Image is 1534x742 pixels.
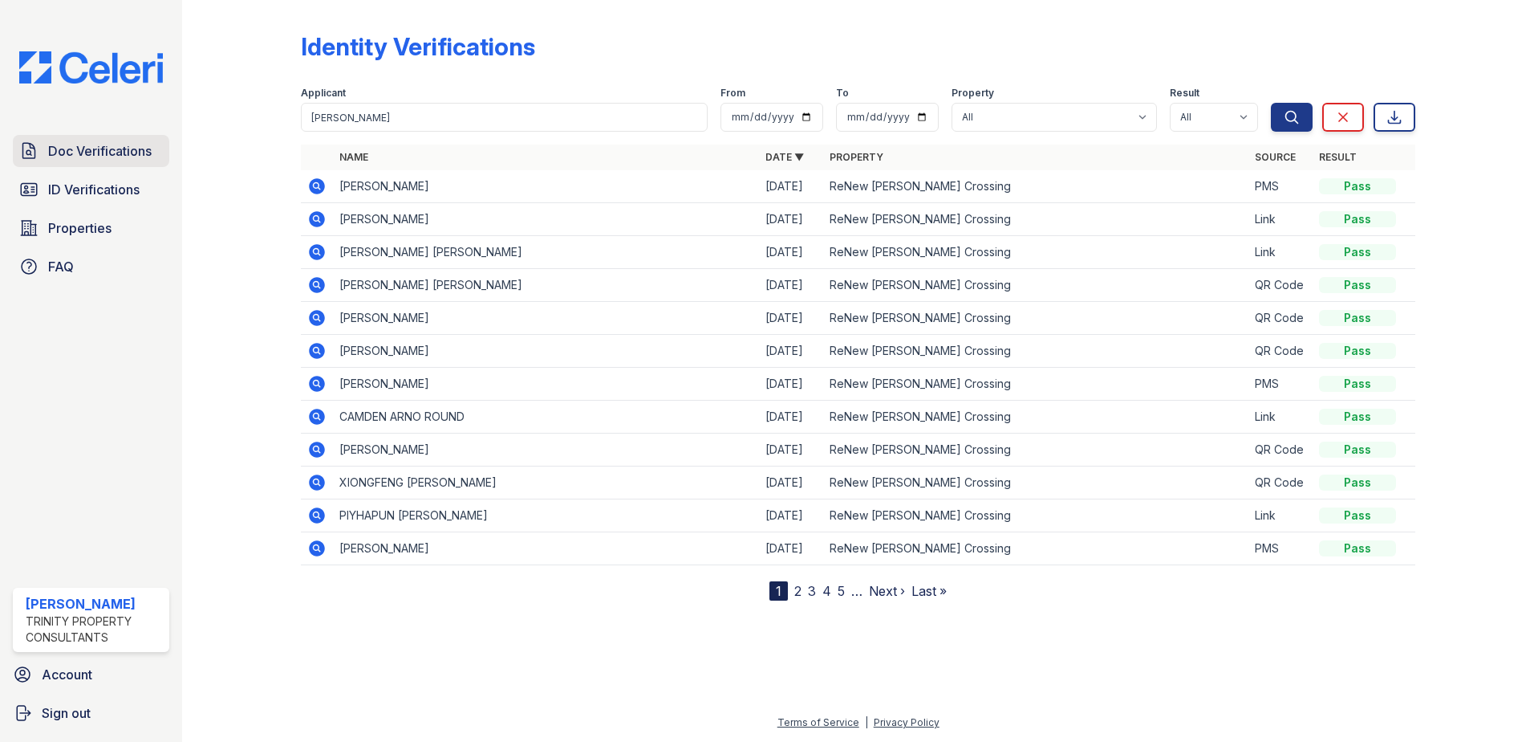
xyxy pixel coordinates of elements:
td: ReNew [PERSON_NAME] Crossing [823,467,1249,499]
td: ReNew [PERSON_NAME] Crossing [823,335,1249,368]
div: Pass [1319,310,1396,326]
div: [PERSON_NAME] [26,594,163,614]
td: Link [1248,236,1313,269]
div: Pass [1319,508,1396,524]
span: … [851,581,862,601]
span: Doc Verifications [48,141,152,161]
div: Pass [1319,540,1396,556]
td: QR Code [1248,434,1313,467]
td: Link [1248,499,1313,532]
div: Pass [1319,376,1396,392]
div: Pass [1319,409,1396,425]
a: 3 [808,583,816,599]
td: [DATE] [759,467,823,499]
td: [PERSON_NAME] [PERSON_NAME] [333,236,759,269]
td: QR Code [1248,467,1313,499]
div: Pass [1319,277,1396,293]
a: 2 [794,583,801,599]
a: 5 [838,583,845,599]
td: PMS [1248,170,1313,203]
td: [DATE] [759,335,823,368]
a: ID Verifications [13,173,169,206]
td: [PERSON_NAME] [333,302,759,335]
td: Link [1248,401,1313,434]
div: Pass [1319,343,1396,359]
td: QR Code [1248,335,1313,368]
td: [DATE] [759,302,823,335]
td: ReNew [PERSON_NAME] Crossing [823,269,1249,302]
td: [DATE] [759,532,823,565]
td: PMS [1248,368,1313,401]
td: [DATE] [759,236,823,269]
td: ReNew [PERSON_NAME] Crossing [823,532,1249,565]
div: Pass [1319,475,1396,491]
label: To [836,87,849,100]
div: | [865,716,868,728]
a: FAQ [13,251,169,283]
td: [DATE] [759,203,823,236]
a: Last » [911,583,947,599]
td: [PERSON_NAME] [333,335,759,368]
td: [PERSON_NAME] [333,203,759,236]
td: ReNew [PERSON_NAME] Crossing [823,302,1249,335]
a: 4 [822,583,831,599]
a: Privacy Policy [874,716,939,728]
td: [PERSON_NAME] [PERSON_NAME] [333,269,759,302]
td: ReNew [PERSON_NAME] Crossing [823,236,1249,269]
td: [PERSON_NAME] [333,434,759,467]
td: PIYHAPUN [PERSON_NAME] [333,499,759,532]
td: [DATE] [759,499,823,532]
td: Link [1248,203,1313,236]
div: Trinity Property Consultants [26,614,163,646]
a: Date ▼ [765,151,804,163]
a: Source [1255,151,1296,163]
td: ReNew [PERSON_NAME] Crossing [823,499,1249,532]
div: Identity Verifications [301,32,535,61]
td: XIONGFENG [PERSON_NAME] [333,467,759,499]
td: [DATE] [759,170,823,203]
span: Properties [48,218,112,238]
td: [PERSON_NAME] [333,368,759,401]
label: From [720,87,745,100]
a: Name [339,151,368,163]
td: ReNew [PERSON_NAME] Crossing [823,401,1249,434]
a: Result [1319,151,1357,163]
div: Pass [1319,178,1396,194]
td: ReNew [PERSON_NAME] Crossing [823,368,1249,401]
a: Next › [869,583,905,599]
td: [DATE] [759,269,823,302]
label: Result [1170,87,1199,100]
a: Properties [13,212,169,244]
span: ID Verifications [48,180,140,199]
span: FAQ [48,257,74,276]
td: ReNew [PERSON_NAME] Crossing [823,434,1249,467]
span: Account [42,665,92,684]
a: Doc Verifications [13,135,169,167]
a: Sign out [6,697,176,729]
td: ReNew [PERSON_NAME] Crossing [823,203,1249,236]
div: 1 [769,581,788,601]
td: CAMDEN ARNO ROUND [333,401,759,434]
td: ReNew [PERSON_NAME] Crossing [823,170,1249,203]
label: Property [952,87,994,100]
a: Terms of Service [777,716,859,728]
td: [PERSON_NAME] [333,170,759,203]
td: [DATE] [759,401,823,434]
td: QR Code [1248,269,1313,302]
img: CE_Logo_Blue-a8612792a0a2168367f1c8372b55b34899dd931a85d93a1a3d3e32e68fde9ad4.png [6,51,176,84]
td: QR Code [1248,302,1313,335]
div: Pass [1319,244,1396,260]
td: [DATE] [759,368,823,401]
div: Pass [1319,442,1396,458]
input: Search by name or phone number [301,103,708,132]
td: PMS [1248,532,1313,565]
a: Account [6,658,176,691]
td: [DATE] [759,434,823,467]
td: [PERSON_NAME] [333,532,759,565]
span: Sign out [42,703,91,723]
a: Property [830,151,883,163]
label: Applicant [301,87,346,100]
div: Pass [1319,211,1396,227]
